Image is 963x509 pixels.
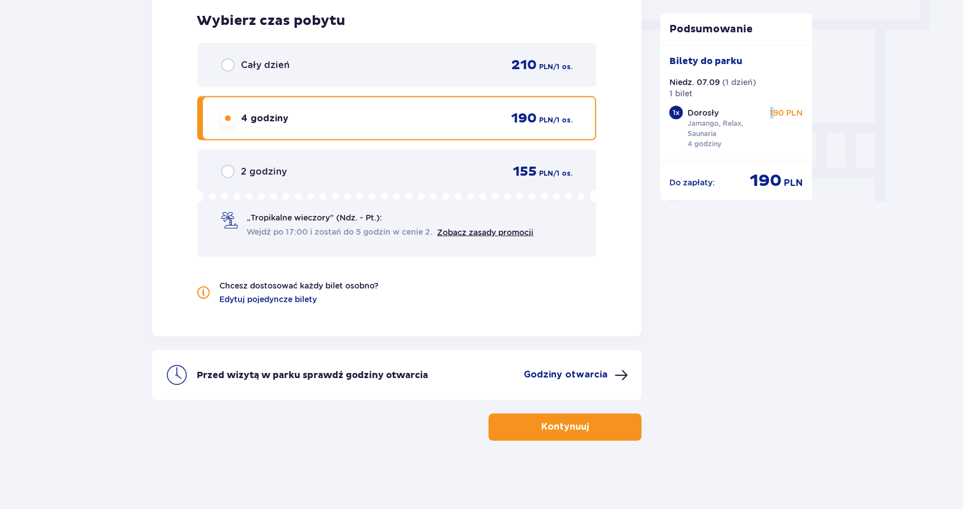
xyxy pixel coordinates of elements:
[197,369,429,381] p: Przed wizytą w parku sprawdź godziny otwarcia
[669,106,683,120] div: 1 x
[539,168,553,179] p: PLN
[241,112,289,125] p: 4 godziny
[553,168,572,179] p: / 1 os.
[438,228,534,237] a: Zobacz zasady promocji
[220,280,379,291] p: Chcesz dostosować każdy bilet osobno?
[553,115,572,125] p: / 1 os.
[247,226,433,237] span: Wejdź po 17:00 i zostań do 5 godzin w cenie 2.
[669,77,720,88] p: Niedz. 07.09
[722,77,756,88] p: ( 1 dzień )
[784,177,803,189] p: PLN
[247,212,382,223] p: „Tropikalne wieczory" (Ndz. - Pt.):
[241,59,290,71] p: Cały dzień
[750,170,782,192] p: 190
[669,177,715,188] p: Do zapłaty :
[197,12,597,29] p: Wybierz czas pobytu
[553,62,572,72] p: / 1 os.
[511,57,537,74] p: 210
[511,110,537,127] p: 190
[541,421,589,434] p: Kontynuuj
[220,294,317,305] a: Edytuj pojedyncze bilety
[489,414,642,441] button: Kontynuuj
[524,368,608,381] p: Godziny otwarcia
[660,23,812,36] p: Podsumowanie
[688,139,722,149] p: 4 godziny
[688,107,719,118] p: Dorosły
[539,62,553,72] p: PLN
[669,88,693,99] p: 1 bilet
[513,163,537,180] p: 155
[166,364,188,387] img: clock icon
[524,368,628,382] button: Godziny otwarcia
[688,118,766,139] p: Jamango, Relax, Saunaria
[241,166,287,178] p: 2 godziny
[669,55,743,67] p: Bilety do parku
[770,107,803,118] p: 190 PLN
[539,115,553,125] p: PLN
